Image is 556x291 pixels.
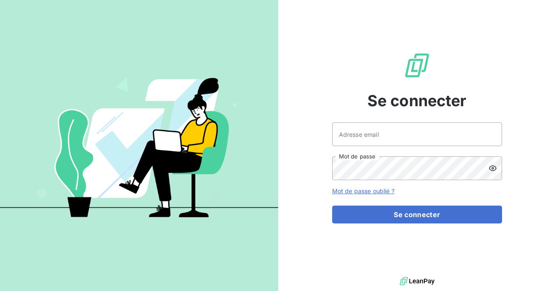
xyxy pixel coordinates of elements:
[404,52,431,79] img: Logo LeanPay
[332,206,502,223] button: Se connecter
[367,89,467,112] span: Se connecter
[332,122,502,146] input: placeholder
[332,187,395,195] a: Mot de passe oublié ?
[400,275,435,288] img: logo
